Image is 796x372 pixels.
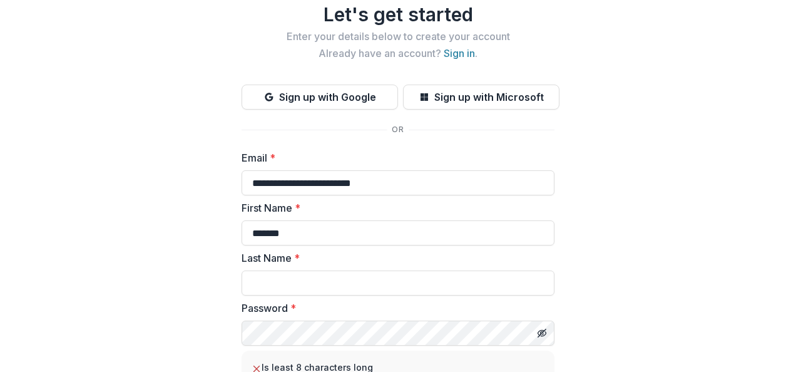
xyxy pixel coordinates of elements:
label: Email [242,150,547,165]
label: Last Name [242,251,547,266]
button: Sign up with Google [242,85,398,110]
button: Sign up with Microsoft [403,85,559,110]
h2: Already have an account? . [242,48,554,59]
h1: Let's get started [242,3,554,26]
label: First Name [242,200,547,215]
button: Toggle password visibility [532,323,552,343]
h2: Enter your details below to create your account [242,31,554,43]
a: Sign in [444,47,475,59]
label: Password [242,301,547,316]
